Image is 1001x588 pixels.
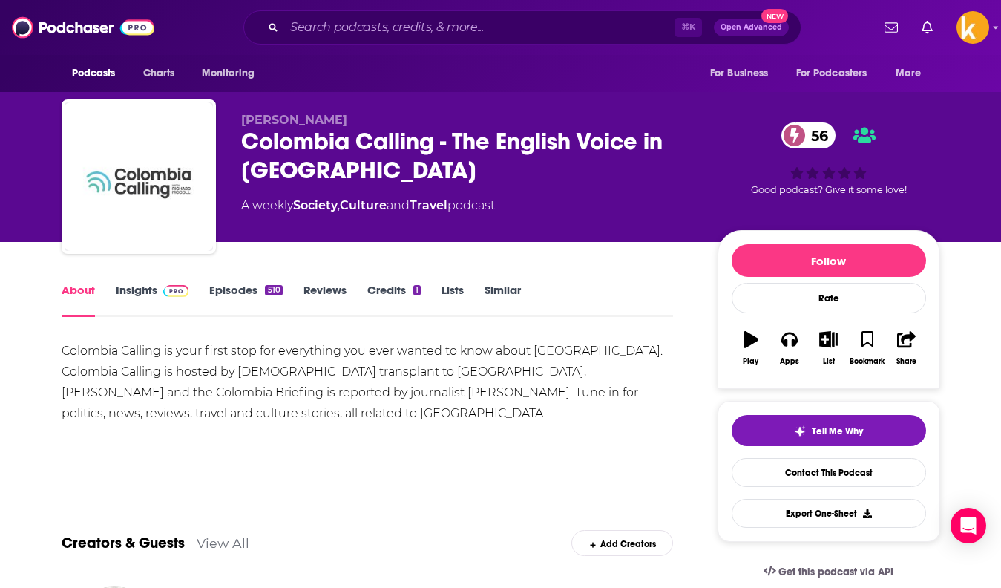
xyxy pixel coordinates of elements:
[241,113,347,127] span: [PERSON_NAME]
[62,341,674,424] div: Colombia Calling is your first stop for everything you ever wanted to know about [GEOGRAPHIC_DATA...
[485,283,521,317] a: Similar
[732,283,926,313] div: Rate
[62,534,185,552] a: Creators & Guests
[116,283,189,317] a: InsightsPodchaser Pro
[12,13,154,42] img: Podchaser - Follow, Share and Rate Podcasts
[340,198,387,212] a: Culture
[65,102,213,251] img: Colombia Calling - The English Voice in Colombia
[956,11,989,44] img: User Profile
[956,11,989,44] button: Show profile menu
[410,198,447,212] a: Travel
[338,198,340,212] span: ,
[794,425,806,437] img: tell me why sparkle
[887,321,925,375] button: Share
[780,357,799,366] div: Apps
[879,15,904,40] a: Show notifications dropdown
[718,113,940,205] div: 56Good podcast? Give it some love!
[293,198,338,212] a: Society
[197,535,249,551] a: View All
[191,59,274,88] button: open menu
[787,59,889,88] button: open menu
[710,63,769,84] span: For Business
[163,285,189,297] img: Podchaser Pro
[796,122,836,148] span: 56
[809,321,847,375] button: List
[62,283,95,317] a: About
[284,16,675,39] input: Search podcasts, credits, & more...
[732,244,926,277] button: Follow
[812,425,863,437] span: Tell Me Why
[265,285,282,295] div: 510
[732,321,770,375] button: Play
[916,15,939,40] a: Show notifications dropdown
[243,10,801,45] div: Search podcasts, credits, & more...
[823,357,835,366] div: List
[241,197,495,215] div: A weekly podcast
[721,24,782,31] span: Open Advanced
[72,63,116,84] span: Podcasts
[143,63,175,84] span: Charts
[714,19,789,36] button: Open AdvancedNew
[751,184,907,195] span: Good podcast? Give it some love!
[778,566,893,578] span: Get this podcast via API
[62,59,135,88] button: open menu
[885,59,939,88] button: open menu
[796,63,867,84] span: For Podcasters
[209,283,282,317] a: Episodes510
[367,283,421,317] a: Credits1
[732,499,926,528] button: Export One-Sheet
[202,63,255,84] span: Monitoring
[675,18,702,37] span: ⌘ K
[303,283,347,317] a: Reviews
[848,321,887,375] button: Bookmark
[761,9,788,23] span: New
[732,458,926,487] a: Contact This Podcast
[571,530,673,556] div: Add Creators
[442,283,464,317] a: Lists
[770,321,809,375] button: Apps
[896,63,921,84] span: More
[956,11,989,44] span: Logged in as sshawan
[387,198,410,212] span: and
[951,508,986,543] div: Open Intercom Messenger
[781,122,836,148] a: 56
[134,59,184,88] a: Charts
[896,357,916,366] div: Share
[413,285,421,295] div: 1
[732,415,926,446] button: tell me why sparkleTell Me Why
[743,357,758,366] div: Play
[850,357,885,366] div: Bookmark
[700,59,787,88] button: open menu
